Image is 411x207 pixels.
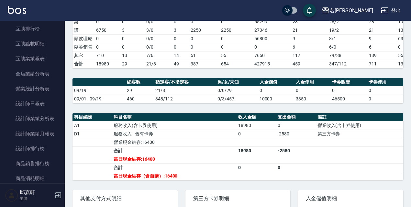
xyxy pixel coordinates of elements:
td: 0 [120,17,145,26]
td: 347/112 [328,60,367,68]
th: 男/女/未知 [216,78,258,86]
td: 0/0/29 [216,86,258,95]
td: 0 [219,17,253,26]
a: 互助排行榜 [3,21,62,36]
a: 設計師業績月報表 [3,126,62,141]
th: 收入金額 [237,113,276,121]
td: 0 [94,17,120,26]
td: 29 [125,86,154,95]
td: 49 [172,60,189,68]
td: 3 [172,26,189,34]
td: 18980 [237,146,276,155]
button: 登出 [378,5,403,17]
td: 348/112 [154,95,216,103]
h5: 邱嘉軒 [20,189,53,196]
td: 387 [189,60,219,68]
a: 互助業績報表 [3,51,62,66]
td: 26 / 2 [328,17,367,26]
td: 10000 [258,95,294,103]
td: 6750 [94,26,120,34]
th: 科目名稱 [112,113,237,121]
td: 0 [276,121,316,130]
a: 全店業績分析表 [3,66,62,81]
td: 6 [367,43,396,51]
td: 8 / 1 [328,34,367,43]
th: 入金儲值 [258,78,294,86]
p: 主管 [20,196,53,201]
img: Person [5,189,18,202]
td: 0 [189,43,219,51]
td: 0 [172,34,189,43]
td: 51 [189,51,219,60]
td: 0 / 0 [145,17,172,26]
td: 當日現金結存（含自購）:16400 [112,172,237,180]
img: Logo [8,6,26,14]
a: 商品消耗明細 [3,171,62,186]
td: 0 [219,34,253,43]
td: 27346 [253,26,291,34]
td: 13 [120,51,145,60]
td: 護 [72,26,94,34]
td: 29 [120,60,145,68]
td: 46500 [330,95,367,103]
td: 0 / 0 [145,34,172,43]
td: 427915 [253,60,291,68]
td: 髮券銷售 [72,43,94,51]
a: 設計師業績分析表 [3,111,62,126]
td: 139 [367,51,396,60]
td: 營業收入(含卡券使用) [316,121,403,130]
td: 0 [294,86,330,95]
td: 0 [237,163,276,172]
td: 28 [367,17,396,26]
td: 654 [219,60,253,68]
td: 56800 [253,34,291,43]
td: 合計 [72,60,94,68]
td: 3 / 0 [145,26,172,34]
td: 當日現金結存:16400 [112,155,237,163]
table: a dense table [72,113,403,180]
td: 服務收入(含卡券使用) [112,121,237,130]
td: 0 [172,17,189,26]
td: 0 [120,43,145,51]
td: 0 [219,43,253,51]
td: D1 [72,130,112,138]
td: 0 [367,86,403,95]
td: 0 [172,43,189,51]
td: 2250 [189,26,219,34]
td: 服務收入 - 舊有卡券 [112,130,237,138]
td: 21/8 [154,86,216,95]
td: 合計 [112,146,237,155]
td: 染 [72,17,94,26]
td: 0 [94,43,120,51]
td: 28 [291,17,328,26]
td: 0 [253,43,291,51]
td: A1 [72,121,112,130]
table: a dense table [72,78,403,103]
td: 21 [367,26,396,34]
td: 0 [276,163,316,172]
td: 79 / 38 [328,51,367,60]
span: 其他支付方式明細 [80,195,170,202]
span: 入金儲值明細 [306,195,395,202]
a: 設計師日報表 [3,96,62,111]
a: 互助點數明細 [3,36,62,51]
th: 入金使用 [294,78,330,86]
td: -2580 [276,130,316,138]
td: 7650 [253,51,291,60]
td: 459 [291,60,328,68]
td: 09/19 [72,86,125,95]
td: 09/01 - 09/19 [72,95,125,103]
td: 9 [367,34,396,43]
button: 名[PERSON_NAME] [319,4,376,17]
td: 7 / 6 [145,51,172,60]
td: 3 [120,26,145,34]
td: 合計 [112,163,237,172]
a: 設計師排行榜 [3,141,62,156]
td: 6 / 0 [328,43,367,51]
td: 55 [219,51,253,60]
th: 指定客/不指定客 [154,78,216,86]
th: 總客數 [125,78,154,86]
td: 0 [330,86,367,95]
td: 0 [189,17,219,26]
td: 第三方卡券 [316,130,403,138]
